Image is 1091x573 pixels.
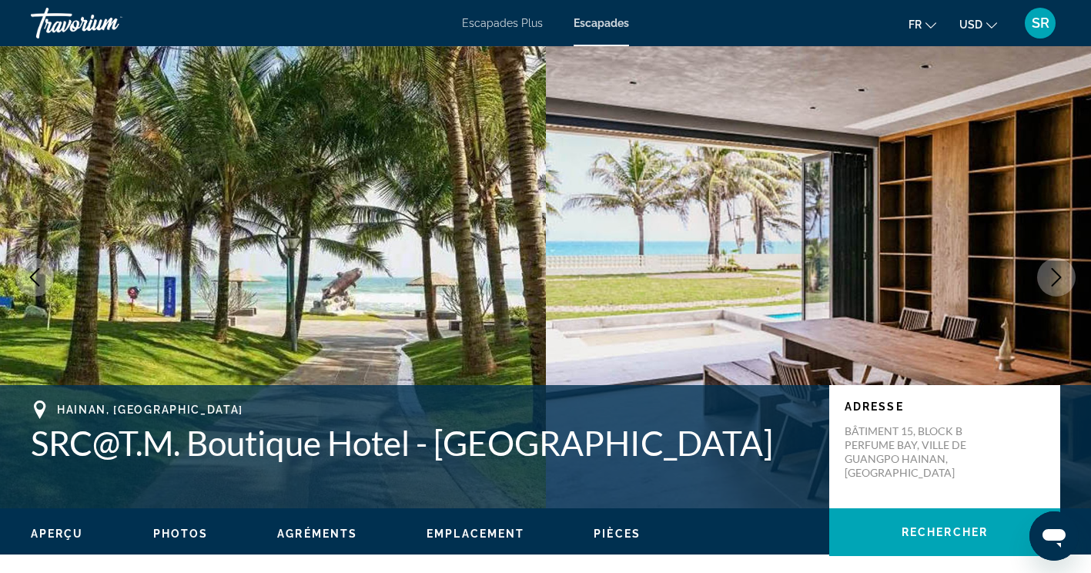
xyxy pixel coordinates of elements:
button: Emplacement [427,527,524,541]
a: Escapades Plus [462,17,543,29]
span: USD [959,18,982,31]
button: Changer de devise [959,13,997,35]
h1: SRC@T.M. Boutique Hotel - [GEOGRAPHIC_DATA] [31,423,814,463]
span: HAINAN, [GEOGRAPHIC_DATA] [57,404,243,416]
p: BÂTIMENT 15, BLOCK B PERFUME BAY, VILLE DE GUANGPO HAINAN, [GEOGRAPHIC_DATA] [845,424,968,480]
button: Changer la langue [909,13,936,35]
span: Pièces [594,528,641,540]
span: SR [1032,15,1049,31]
button: Photos [153,527,209,541]
button: Pièces [594,527,641,541]
button: Menu utilisateur [1020,7,1060,39]
a: Travorium [31,3,185,43]
span: Agréments [277,528,357,540]
p: Adresse [845,400,1045,413]
span: Aperçu [31,528,84,540]
span: Rechercher [902,526,988,538]
span: Fr [909,18,922,31]
button: Agréments [277,527,357,541]
iframe: Bouton de lancement de la fenêtre de messagerie [1029,511,1079,561]
button: Image suivante [1037,258,1076,297]
a: Escapades [574,17,629,29]
span: Emplacement [427,528,524,540]
button: Aperçu [31,527,84,541]
button: Image précédente [15,258,54,297]
span: Photos [153,528,209,540]
button: Rechercher [829,508,1060,556]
